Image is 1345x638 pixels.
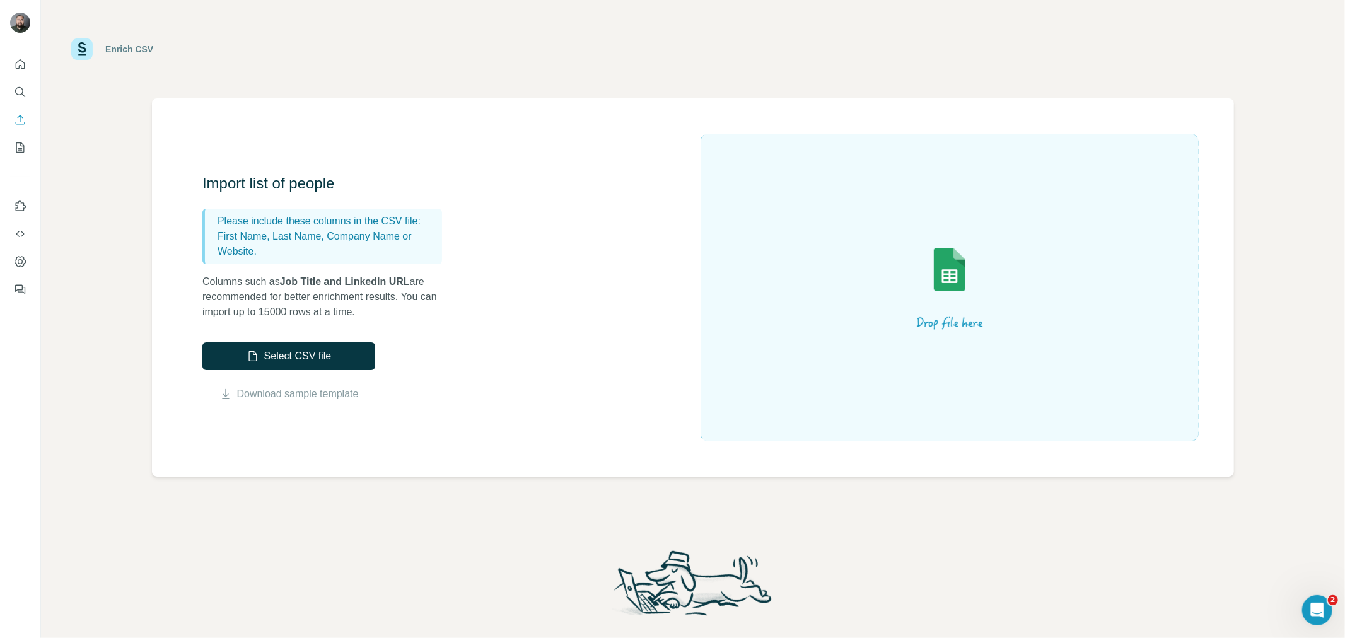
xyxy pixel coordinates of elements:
button: Quick start [10,53,30,76]
button: Dashboard [10,250,30,273]
button: Use Surfe API [10,223,30,245]
button: Use Surfe on LinkedIn [10,195,30,217]
div: Enrich CSV [105,43,153,55]
img: Surfe Mascot Illustration [602,547,784,628]
img: Avatar [10,13,30,33]
button: Feedback [10,278,30,301]
img: Surfe Logo [71,38,93,60]
button: Search [10,81,30,103]
span: 2 [1328,595,1338,605]
iframe: Intercom live chat [1302,595,1332,625]
p: Please include these columns in the CSV file: [218,214,437,229]
a: Download sample template [237,386,359,402]
button: My lists [10,136,30,159]
img: Surfe Illustration - Drop file here or select below [836,212,1063,363]
span: Job Title and LinkedIn URL [280,276,410,287]
button: Enrich CSV [10,108,30,131]
p: First Name, Last Name, Company Name or Website. [218,229,437,259]
button: Select CSV file [202,342,375,370]
h3: Import list of people [202,173,455,194]
p: Columns such as are recommended for better enrichment results. You can import up to 15000 rows at... [202,274,455,320]
button: Download sample template [202,386,375,402]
